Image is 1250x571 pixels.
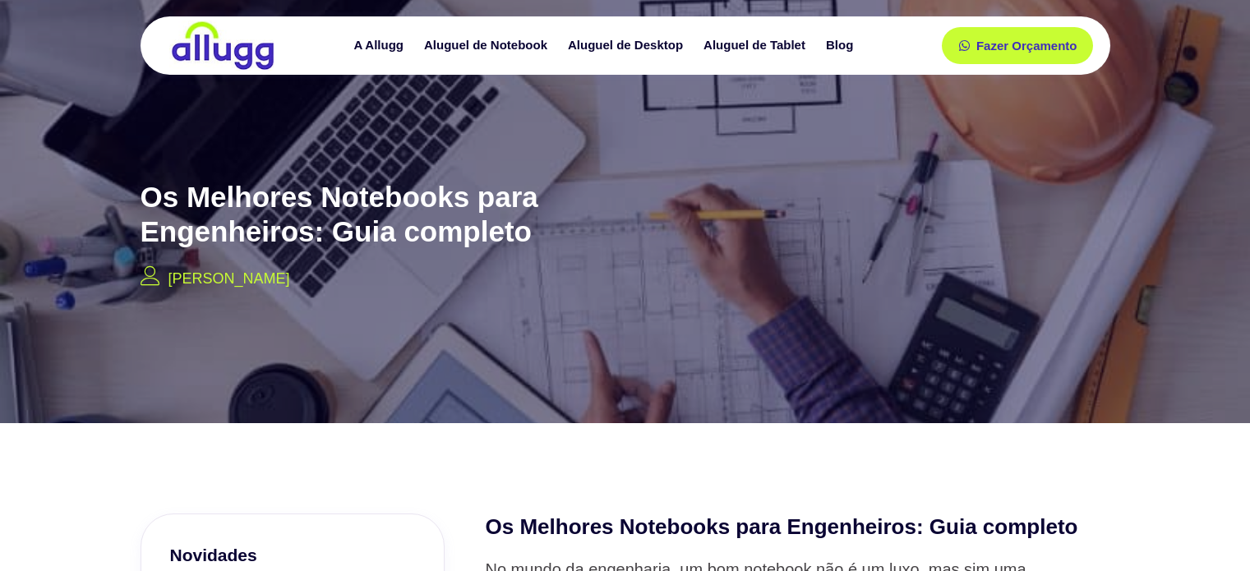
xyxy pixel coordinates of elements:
[818,31,865,60] a: Blog
[976,39,1077,52] span: Fazer Orçamento
[416,31,560,60] a: Aluguel de Notebook
[141,180,667,249] h2: Os Melhores Notebooks para Engenheiros: Guia completo
[486,513,1110,541] h2: Os Melhores Notebooks para Engenheiros: Guia completo
[560,31,695,60] a: Aluguel de Desktop
[170,543,415,567] h3: Novidades
[345,31,416,60] a: A Allugg
[169,21,276,71] img: locação de TI é Allugg
[695,31,818,60] a: Aluguel de Tablet
[942,27,1094,64] a: Fazer Orçamento
[168,268,290,290] p: [PERSON_NAME]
